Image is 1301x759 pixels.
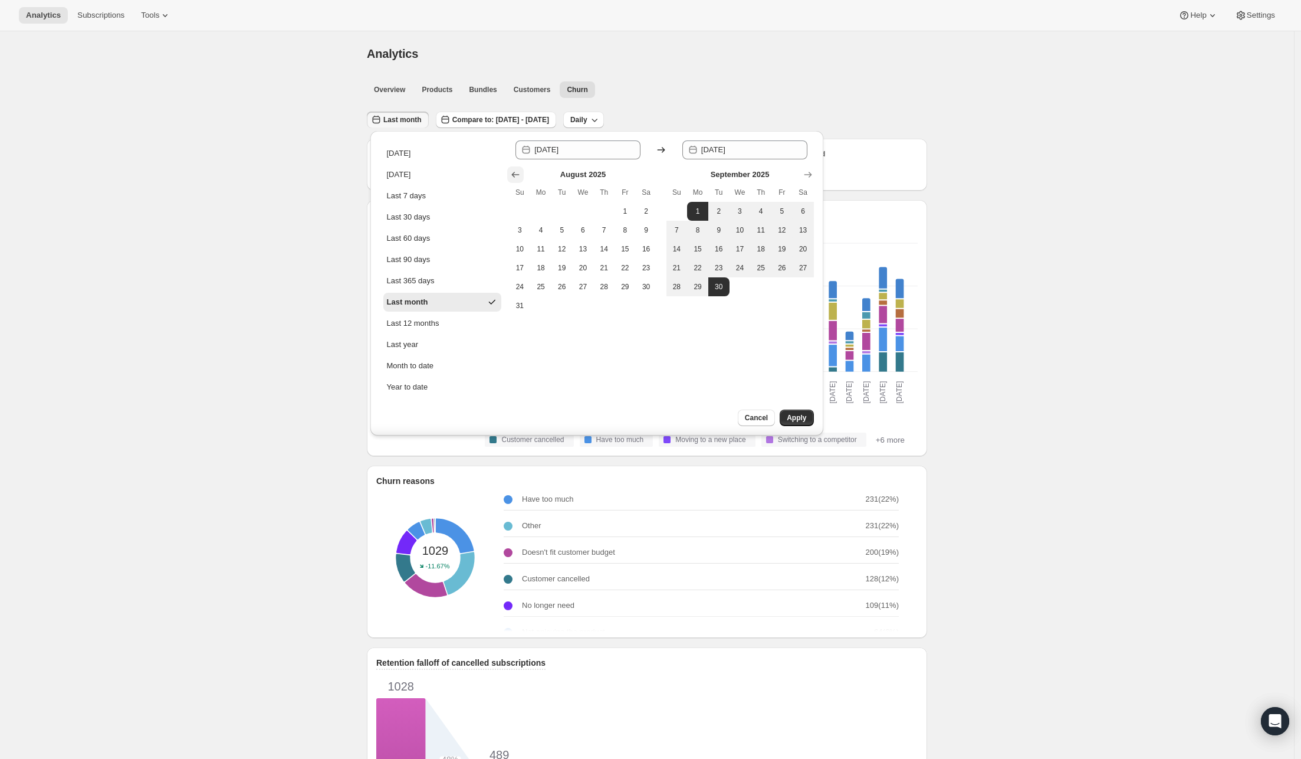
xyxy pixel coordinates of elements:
[734,225,746,235] span: 10
[556,282,568,292] span: 26
[776,225,788,235] span: 12
[829,342,837,345] rect: Switching to a competitor-3 1
[713,207,725,216] span: 2
[510,183,531,202] th: Sunday
[829,303,837,321] rect: No longer need-6 8
[514,244,526,254] span: 10
[829,321,837,342] rect: Doesn't fit customer budget-4 9
[896,279,904,300] rect: Other-8 9
[383,165,501,184] button: [DATE]
[510,296,531,315] button: Sunday August 31 2025
[829,345,837,367] rect: Have too much-1 10
[708,202,730,221] button: Tuesday September 2 2025
[750,221,771,240] button: Thursday September 11 2025
[738,410,775,426] button: Cancel
[452,115,549,125] span: Compare to: [DATE] - [DATE]
[514,85,551,94] span: Customers
[422,85,452,94] span: Products
[829,367,837,372] rect: Customer cancelled-0 2
[671,263,683,273] span: 21
[862,298,870,312] rect: Other-8 6
[687,259,708,277] button: Monday September 22 2025
[551,183,573,202] th: Tuesday
[383,271,501,290] button: Last 365 days
[896,243,904,244] rect: Admin cancelled-9 0
[862,312,870,320] rect: Traveling-7 3
[776,244,788,254] span: 19
[797,188,809,197] span: Sa
[535,282,547,292] span: 25
[387,190,426,202] div: Last 7 days
[535,225,547,235] span: 4
[510,277,531,296] button: Sunday August 24 2025
[522,493,573,505] p: Have too much
[692,282,704,292] span: 29
[577,225,589,235] span: 6
[734,244,746,254] span: 17
[771,221,793,240] button: Friday September 12 2025
[687,183,708,202] th: Monday
[734,263,746,273] span: 24
[846,345,854,348] rect: No longer need-6 1
[619,188,631,197] span: Fr
[687,277,708,296] button: Monday September 29 2025
[510,259,531,277] button: Sunday August 17 2025
[383,378,501,397] button: Year to date
[367,47,418,60] span: Analytics
[522,600,574,611] p: No longer need
[793,183,814,202] th: Saturday
[387,254,431,266] div: Last 90 days
[824,243,841,373] g: 2025-09-26: Customer cancelled 2,Have too much 10,Moving to a new place 0,Switching to a competit...
[383,144,501,163] button: [DATE]
[797,244,809,254] span: 20
[573,183,594,202] th: Wednesday
[846,341,854,345] rect: Traveling-7 1
[598,244,610,254] span: 14
[879,306,887,324] rect: Doesn't fit customer budget-4 8
[598,188,610,197] span: Th
[771,240,793,259] button: Friday September 19 2025
[383,356,501,375] button: Month to date
[708,259,730,277] button: Tuesday September 23 2025
[771,259,793,277] button: Friday September 26 2025
[872,433,908,447] button: +6 more
[776,263,788,273] span: 26
[619,225,631,235] span: 8
[573,259,594,277] button: Wednesday August 20 2025
[780,410,813,426] button: Apply
[640,225,652,235] span: 9
[730,259,751,277] button: Wednesday September 24 2025
[750,259,771,277] button: Thursday September 25 2025
[793,259,814,277] button: Saturday September 27 2025
[636,202,657,221] button: Saturday August 2 2025
[636,277,657,296] button: Saturday August 30 2025
[666,221,688,240] button: Sunday September 7 2025
[376,657,546,669] p: Retention falloff of cancelled subscriptions
[829,243,837,244] rect: Admin cancelled-9 0
[514,282,526,292] span: 24
[598,282,610,292] span: 28
[387,360,434,372] div: Month to date
[730,240,751,259] button: Wednesday September 17 2025
[862,320,870,330] rect: No longer need-6 4
[713,188,725,197] span: Tu
[26,11,61,20] span: Analytics
[896,336,904,352] rect: Have too much-1 7
[713,263,725,273] span: 23
[862,329,870,333] rect: Not enjoying the product-5 1
[862,355,870,373] rect: Have too much-1 8
[793,240,814,259] button: Saturday September 20 2025
[619,282,631,292] span: 29
[755,225,767,235] span: 11
[708,221,730,240] button: Tuesday September 9 2025
[896,309,904,319] rect: Not enjoying the product-5 4
[593,221,615,240] button: Thursday August 7 2025
[846,332,854,342] rect: Other-8 4
[829,381,837,404] text: [DATE]
[797,207,809,216] span: 6
[687,202,708,221] button: Start of range Monday September 1 2025
[671,244,683,254] span: 14
[713,225,725,235] span: 9
[383,115,422,125] span: Last month
[846,351,854,361] rect: Doesn't fit customer budget-4 4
